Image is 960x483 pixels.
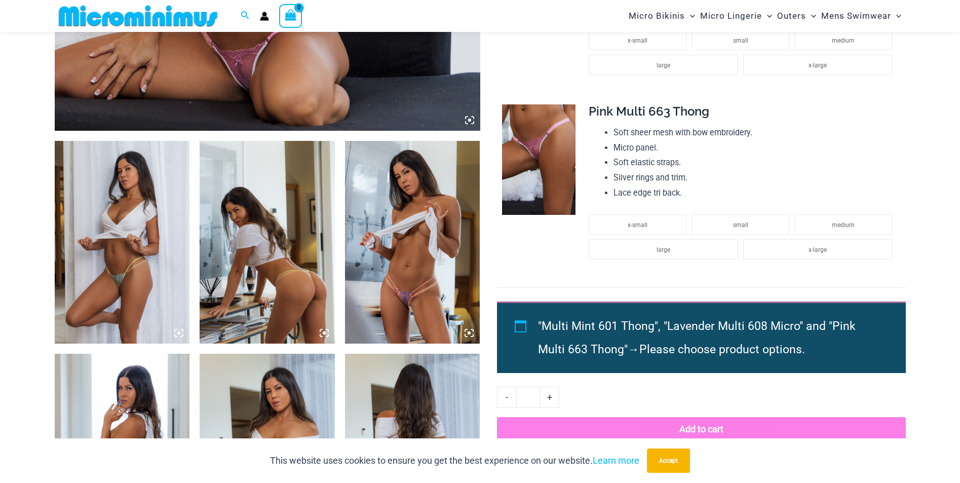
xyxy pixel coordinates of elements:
span: Menu Toggle [891,3,901,29]
a: Search icon link [241,10,250,22]
li: Soft elastic straps. [613,155,897,170]
li: Lace edge tri back. [613,185,897,201]
span: small [733,37,748,44]
span: large [657,246,670,253]
a: Learn more [593,455,639,466]
span: small [733,221,748,229]
span: large [657,62,670,69]
li: large [589,239,738,259]
img: Bow Lace Pink Multi 663 Thong [502,104,575,215]
span: Mens Swimwear [821,3,891,29]
span: Menu Toggle [685,3,695,29]
li: small [692,30,789,50]
span: Menu Toggle [762,3,772,29]
span: x-large [809,246,827,253]
span: Micro Bikinis [629,3,685,29]
span: medium [832,37,855,44]
button: Accept [647,449,690,473]
a: Micro LingerieMenu ToggleMenu Toggle [698,3,775,29]
a: View Shopping Cart, empty [279,4,302,27]
a: Mens SwimwearMenu ToggleMenu Toggle [819,3,904,29]
li: x-small [589,30,686,50]
a: Micro BikinisMenu ToggleMenu Toggle [626,3,698,29]
span: Outers [777,3,806,29]
img: Bow Lace Lavender Multi 608 Micro Thong [345,141,480,344]
span: Pink Multi 663 Thong [589,104,709,119]
li: x-small [589,214,686,235]
span: x-small [628,221,647,229]
a: OutersMenu ToggleMenu Toggle [775,3,819,29]
nav: Site Navigation [625,2,906,30]
span: x-small [628,37,647,44]
li: x-large [743,239,892,259]
span: medium [832,221,855,229]
p: This website uses cookies to ensure you get the best experience on our website. [270,453,639,468]
li: → [538,315,882,361]
img: MM SHOP LOGO FLAT [55,5,221,27]
span: x-large [809,62,827,69]
img: Bow Lace Mint Multi 601 Thong [55,141,190,344]
a: - [497,387,516,408]
li: Micro panel. [613,140,897,156]
li: medium [794,214,892,235]
button: Add to cart [497,417,905,441]
span: Please choose product options. [639,343,805,356]
span: "Multi Mint 601 Thong", "Lavender Multi 608 Micro" and "Pink Multi 663 Thong" [538,319,856,356]
img: Bow Lace Mint Multi 601 Thong [200,141,335,344]
li: Soft sheer mesh with bow embroidery. [613,125,897,140]
span: Micro Lingerie [700,3,762,29]
li: small [692,214,789,235]
li: medium [794,30,892,50]
li: large [589,55,738,75]
input: Product quantity [516,387,540,408]
li: Silver rings and trim. [613,170,897,185]
a: + [540,387,559,408]
a: Account icon link [260,12,269,21]
span: Menu Toggle [806,3,816,29]
li: x-large [743,55,892,75]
